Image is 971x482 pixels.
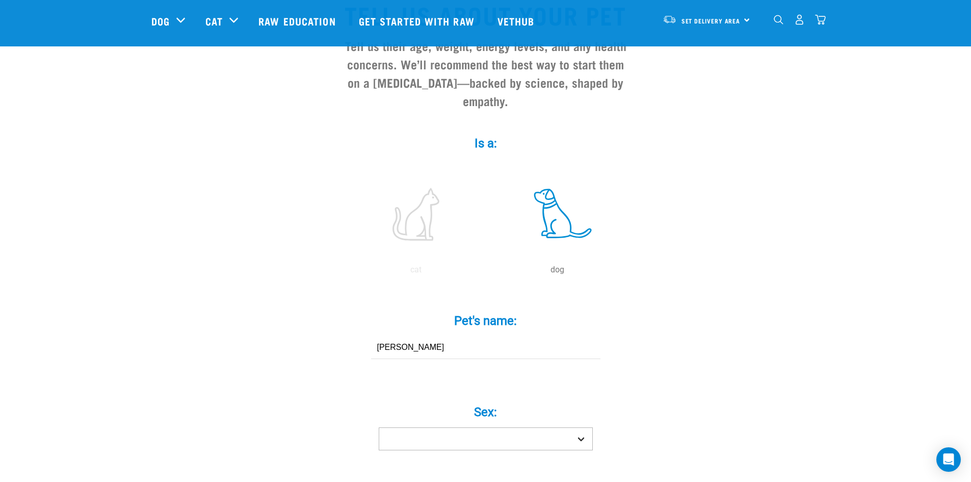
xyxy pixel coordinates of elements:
[151,13,170,29] a: Dog
[815,14,826,25] img: home-icon@2x.png
[794,14,805,25] img: user.png
[333,134,639,153] label: Is a:
[774,15,783,24] img: home-icon-1@2x.png
[333,403,639,421] label: Sex:
[205,13,223,29] a: Cat
[347,264,485,276] p: cat
[341,36,631,110] h3: Tell us their age, weight, energy levels, and any health concerns. We’ll recommend the best way t...
[663,15,676,24] img: van-moving.png
[248,1,348,41] a: Raw Education
[936,447,961,472] div: Open Intercom Messenger
[349,1,487,41] a: Get started with Raw
[681,19,741,22] span: Set Delivery Area
[333,312,639,330] label: Pet's name:
[487,1,547,41] a: Vethub
[489,264,626,276] p: dog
